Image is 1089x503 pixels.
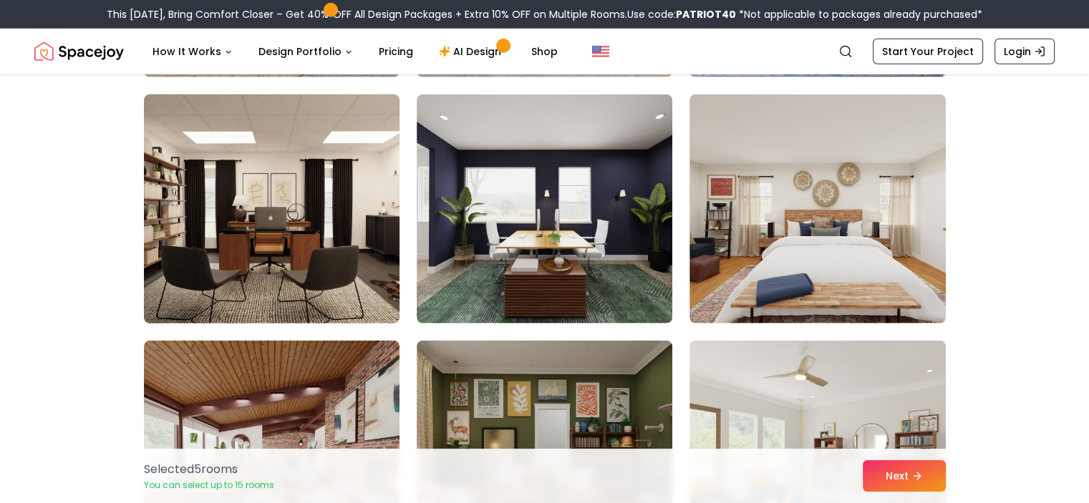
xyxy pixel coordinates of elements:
[107,7,982,21] div: This [DATE], Bring Comfort Closer – Get 40% OFF All Design Packages + Extra 10% OFF on Multiple R...
[144,479,274,491] p: You can select up to 15 rooms
[247,37,364,66] button: Design Portfolio
[141,37,244,66] button: How It Works
[427,37,517,66] a: AI Design
[689,94,945,323] img: Room room-54
[994,39,1055,64] a: Login
[873,39,983,64] a: Start Your Project
[736,7,982,21] span: *Not applicable to packages already purchased*
[592,43,609,60] img: United States
[34,29,1055,74] nav: Global
[627,7,736,21] span: Use code:
[141,37,569,66] nav: Main
[367,37,425,66] a: Pricing
[144,461,274,478] p: Selected 5 room s
[34,37,124,66] a: Spacejoy
[417,94,672,323] img: Room room-53
[34,37,124,66] img: Spacejoy Logo
[676,7,736,21] b: PATRIOT40
[137,89,406,329] img: Room room-52
[520,37,569,66] a: Shop
[863,460,946,492] button: Next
